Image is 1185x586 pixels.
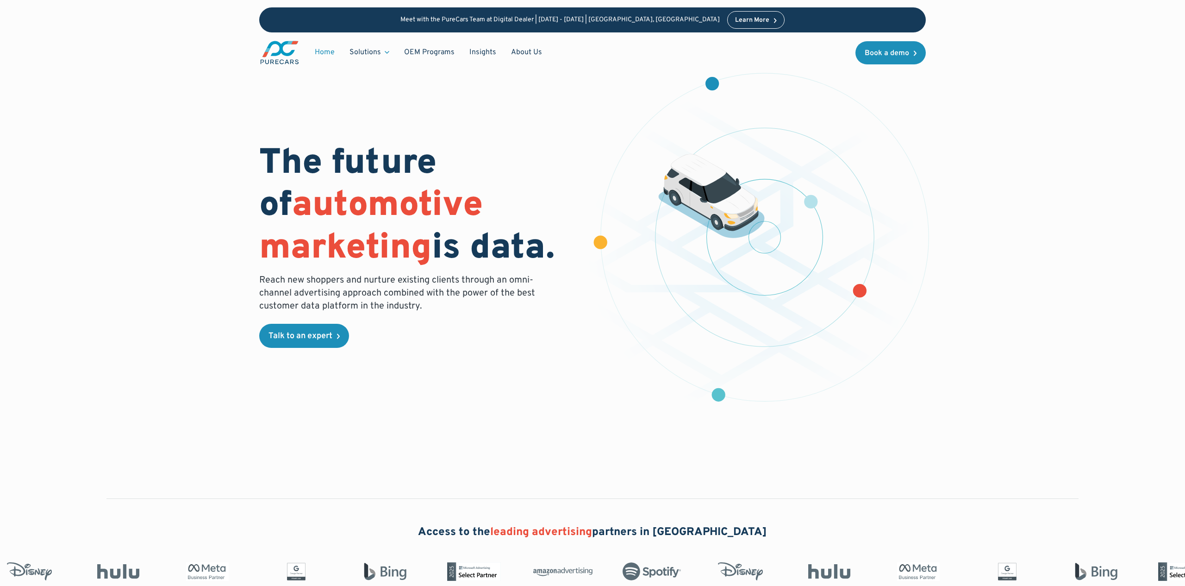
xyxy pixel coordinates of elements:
[977,562,1036,581] img: Google Partner
[418,525,767,541] h2: Access to the partners in [GEOGRAPHIC_DATA]
[658,154,765,238] img: illustration of a vehicle
[355,562,414,581] img: Bing
[735,17,769,24] div: Learn More
[855,41,926,64] a: Book a demo
[259,274,541,313] p: Reach new shoppers and nurture existing clients through an omni-channel advertising approach comb...
[259,184,483,271] span: automotive marketing
[1066,562,1125,581] img: Bing
[268,332,332,340] div: Talk to an expert
[266,562,325,581] img: Google Partner
[400,16,720,24] p: Meet with the PureCars Team at Digital Dealer | [DATE] - [DATE] | [GEOGRAPHIC_DATA], [GEOGRAPHIC_...
[490,525,592,539] span: leading advertising
[865,50,909,57] div: Book a demo
[888,562,947,581] img: Meta Business Partner
[177,562,236,581] img: Meta Business Partner
[259,40,300,65] a: main
[462,44,504,61] a: Insights
[397,44,462,61] a: OEM Programs
[349,47,381,57] div: Solutions
[259,40,300,65] img: purecars logo
[621,562,680,581] img: Spotify
[259,143,581,270] h1: The future of is data.
[532,564,592,579] img: Amazon Advertising
[504,44,549,61] a: About Us
[342,44,397,61] div: Solutions
[443,562,503,581] img: Microsoft Advertising Partner
[88,564,147,579] img: Hulu
[799,564,858,579] img: Hulu
[710,562,769,581] img: Disney
[259,324,349,348] a: Talk to an expert
[307,44,342,61] a: Home
[727,11,785,29] a: Learn More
